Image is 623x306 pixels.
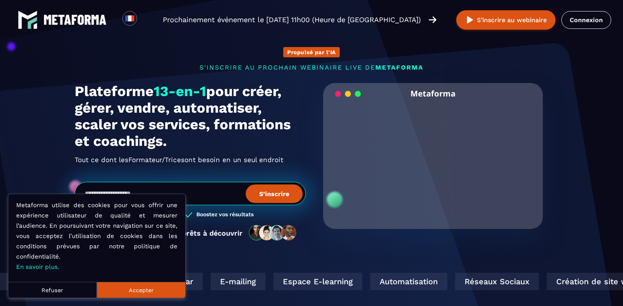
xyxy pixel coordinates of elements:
[163,14,421,25] p: Prochainement événement le [DATE] 11h00 (Heure de [GEOGRAPHIC_DATA])
[455,273,539,290] div: Réseaux Sociaux
[154,83,206,100] span: 13-en-1
[335,90,361,98] img: loading
[211,273,265,290] div: E-mailing
[410,83,455,104] h2: Metaforma
[144,15,150,25] input: Search for option
[561,11,611,29] a: Connexion
[16,200,177,272] p: Metaforma utilise des cookies pour vous offrir une expérience utilisateur de qualité et mesurer l...
[273,273,362,290] div: Espace E-learning
[18,10,38,30] img: logo
[247,225,299,241] img: community-people
[246,184,303,203] button: S’inscrire
[465,15,475,25] img: play
[43,15,107,25] img: logo
[196,211,254,219] h3: Boostez vos résultats
[75,83,306,149] h1: Plateforme pour créer, gérer, vendre, automatiser, scaler vos services, formations et coachings.
[429,15,437,24] img: arrow-right
[75,153,306,166] h2: Tout ce dont les ont besoin en un seul endroit
[185,211,192,219] img: checked
[75,64,549,71] p: s'inscrire au prochain webinaire live de
[370,273,447,290] div: Automatisation
[16,263,59,270] a: En savoir plus.
[456,10,555,30] button: S’inscrire au webinaire
[329,104,537,208] video: Your browser does not support the video tag.
[137,11,156,28] div: Search for option
[125,13,135,23] img: fr
[287,49,336,55] p: Propulsé par l'IA
[8,282,97,298] button: Refuser
[128,153,184,166] span: Formateur/Trices
[97,282,185,298] button: Accepter
[375,64,423,71] span: METAFORMA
